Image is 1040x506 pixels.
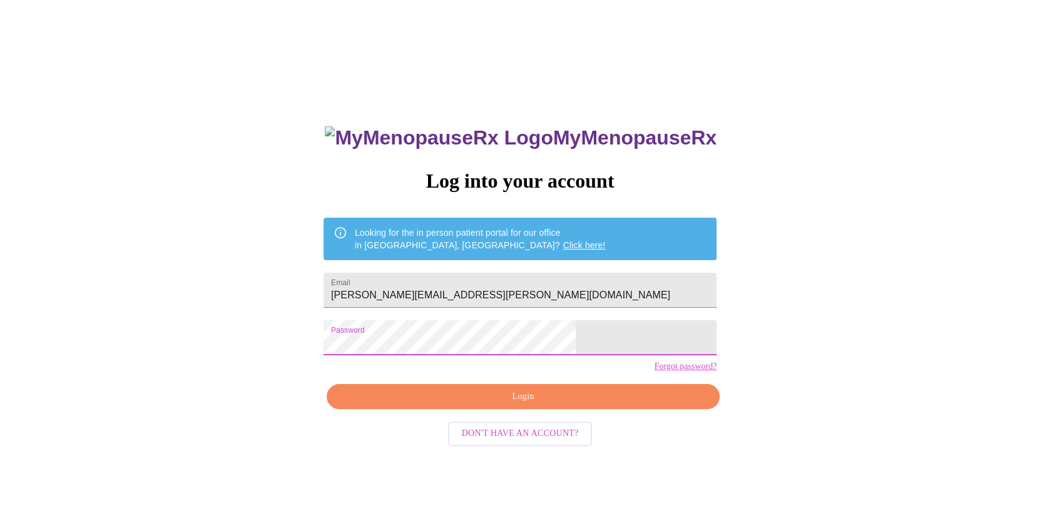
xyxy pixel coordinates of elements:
span: Don't have an account? [462,426,579,442]
img: MyMenopauseRx Logo [325,126,553,149]
div: Looking for the in person patient portal for our office in [GEOGRAPHIC_DATA], [GEOGRAPHIC_DATA]? [355,221,606,256]
a: Click here! [563,240,606,250]
h3: Log into your account [324,170,716,193]
span: Login [341,389,705,405]
a: Forgot password? [654,362,716,372]
button: Don't have an account? [448,422,593,446]
a: Don't have an account? [445,427,596,438]
h3: MyMenopauseRx [325,126,716,149]
button: Login [327,384,720,410]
